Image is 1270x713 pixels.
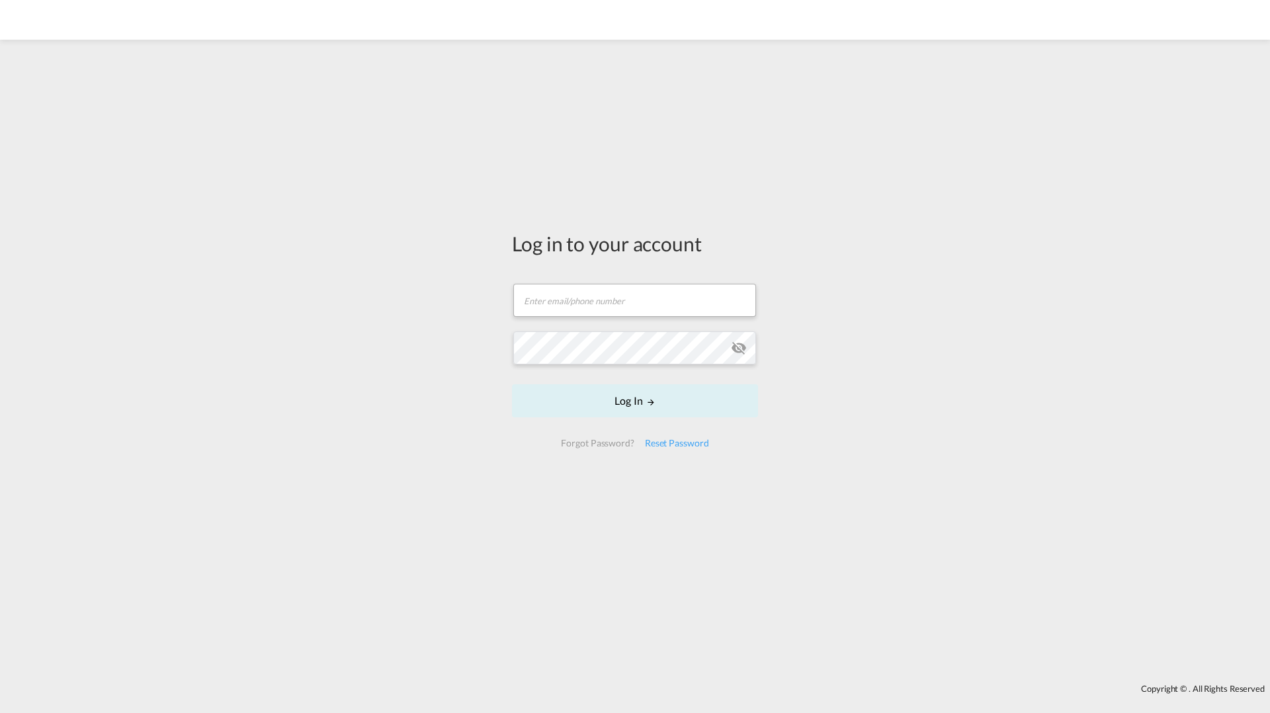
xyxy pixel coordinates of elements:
div: Log in to your account [512,230,758,257]
input: Enter email/phone number [513,284,756,317]
md-icon: icon-eye-off [731,340,747,356]
div: Reset Password [640,431,714,455]
div: Forgot Password? [556,431,639,455]
button: LOGIN [512,384,758,417]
